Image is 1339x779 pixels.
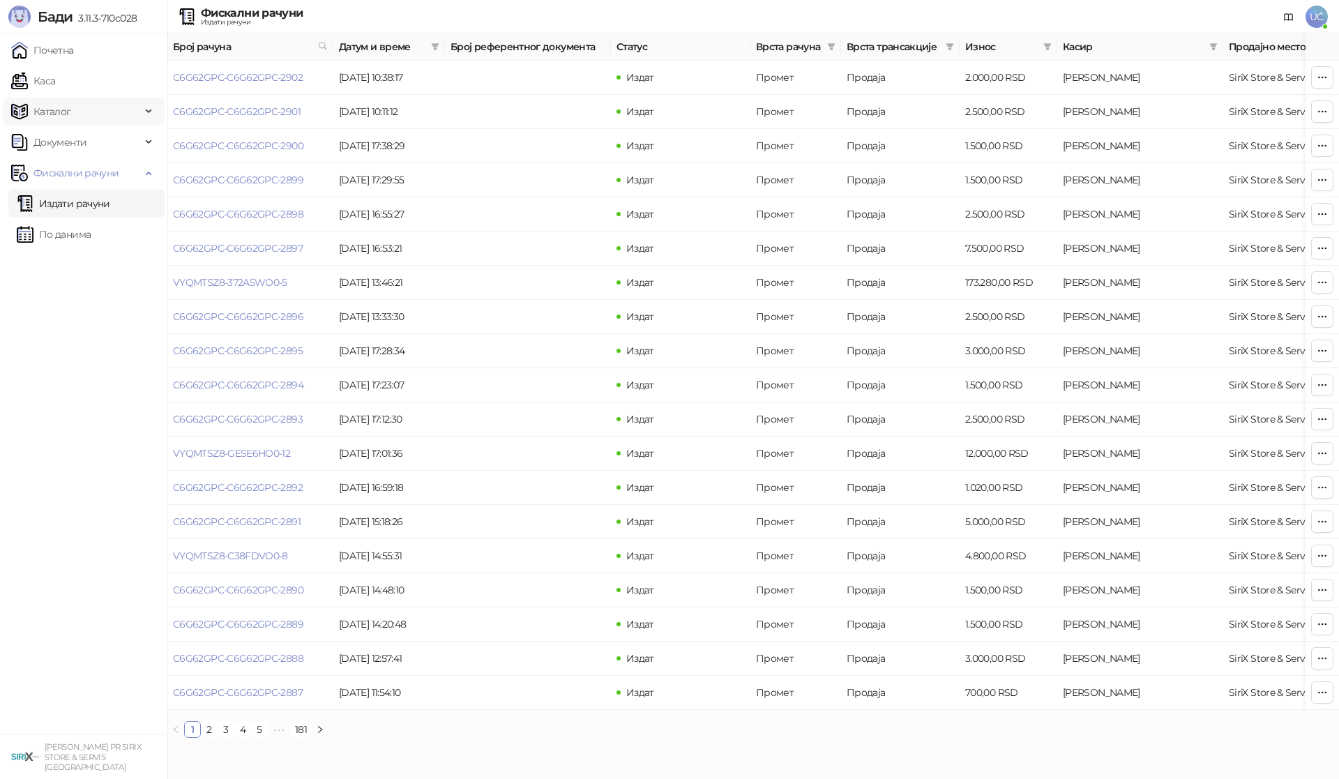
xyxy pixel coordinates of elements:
td: Продаја [841,129,960,163]
td: Uroš Ćebić [1057,334,1223,368]
td: Промет [750,676,841,710]
a: VYQMTSZ8-GESE6HO0-12 [173,447,290,460]
td: 1.500,00 RSD [960,163,1057,197]
td: Uroš Ćebić [1057,676,1223,710]
img: 64x64-companyLogo-cb9a1907-c9b0-4601-bb5e-5084e694c383.png [11,743,39,771]
td: 2.500,00 RSD [960,197,1057,232]
a: C6G62GPC-C6G62GPC-2897 [173,242,303,255]
td: VYQMTSZ8-372A5WO0-5 [167,266,333,300]
th: Врста трансакције [841,33,960,61]
td: Продаја [841,539,960,573]
td: C6G62GPC-C6G62GPC-2888 [167,642,333,676]
td: C6G62GPC-C6G62GPC-2890 [167,573,333,607]
th: Статус [611,33,750,61]
a: 2 [202,722,217,737]
span: filter [827,43,835,51]
td: [DATE] 13:46:21 [333,266,445,300]
a: VYQMTSZ8-372A5WO0-5 [173,276,287,289]
td: Uroš Ćebić [1057,197,1223,232]
td: Продаја [841,300,960,334]
a: Документација [1278,6,1300,28]
td: 2.500,00 RSD [960,402,1057,437]
span: Издат [626,550,654,562]
td: Промет [750,505,841,539]
li: 4 [234,721,251,738]
small: [PERSON_NAME] PR SIRIX STORE & SERVIS [GEOGRAPHIC_DATA] [45,742,142,772]
span: Издат [626,686,654,699]
span: filter [1041,36,1054,57]
td: Промет [750,197,841,232]
span: Издат [626,481,654,494]
td: Uroš Ćebić [1057,368,1223,402]
span: filter [943,36,957,57]
td: [DATE] 14:55:31 [333,539,445,573]
td: C6G62GPC-C6G62GPC-2891 [167,505,333,539]
span: filter [1209,43,1218,51]
td: Промет [750,402,841,437]
span: Врста трансакције [847,39,940,54]
span: Издат [626,413,654,425]
td: Uroš Ćebić [1057,129,1223,163]
td: Продаја [841,334,960,368]
td: 4.800,00 RSD [960,539,1057,573]
td: [DATE] 17:01:36 [333,437,445,471]
span: filter [946,43,954,51]
td: Промет [750,642,841,676]
td: [DATE] 14:20:48 [333,607,445,642]
button: left [167,721,184,738]
td: VYQMTSZ8-C38FDVO0-8 [167,539,333,573]
td: C6G62GPC-C6G62GPC-2889 [167,607,333,642]
span: Бади [38,8,73,25]
td: [DATE] 16:53:21 [333,232,445,266]
span: filter [431,43,439,51]
td: Продаја [841,402,960,437]
a: Издати рачуни [17,190,110,218]
span: filter [1206,36,1220,57]
span: Документи [33,128,86,156]
span: Износ [965,39,1038,54]
span: Фискални рачуни [33,159,119,187]
td: [DATE] 12:57:41 [333,642,445,676]
span: Издат [626,345,654,357]
td: Продаја [841,266,960,300]
span: Издат [626,71,654,84]
td: Uroš Ćebić [1057,232,1223,266]
td: C6G62GPC-C6G62GPC-2896 [167,300,333,334]
td: 2.000,00 RSD [960,61,1057,95]
td: Продаја [841,61,960,95]
span: ••• [268,721,290,738]
span: Каталог [33,98,71,126]
span: Издат [626,139,654,152]
td: 1.500,00 RSD [960,573,1057,607]
td: 1.500,00 RSD [960,368,1057,402]
td: Продаја [841,676,960,710]
span: Касир [1063,39,1204,54]
a: C6G62GPC-C6G62GPC-2893 [173,413,303,425]
a: C6G62GPC-C6G62GPC-2902 [173,71,303,84]
td: Промет [750,334,841,368]
td: C6G62GPC-C6G62GPC-2887 [167,676,333,710]
td: [DATE] 14:48:10 [333,573,445,607]
a: 1 [185,722,200,737]
div: Издати рачуни [201,19,303,26]
td: 12.000,00 RSD [960,437,1057,471]
td: [DATE] 16:59:18 [333,471,445,505]
span: UĆ [1306,6,1328,28]
td: Промет [750,607,841,642]
td: C6G62GPC-C6G62GPC-2898 [167,197,333,232]
a: 181 [291,722,311,737]
td: Uroš Ćebić [1057,471,1223,505]
td: 7.500,00 RSD [960,232,1057,266]
td: C6G62GPC-C6G62GPC-2901 [167,95,333,129]
a: C6G62GPC-C6G62GPC-2900 [173,139,303,152]
span: Издат [626,310,654,323]
td: [DATE] 17:28:34 [333,334,445,368]
li: 5 [251,721,268,738]
td: Промет [750,163,841,197]
td: Промет [750,61,841,95]
span: Издат [626,208,654,220]
div: Фискални рачуни [201,8,303,19]
span: 3.11.3-710c028 [73,12,137,24]
th: Број рачуна [167,33,333,61]
a: C6G62GPC-C6G62GPC-2891 [173,515,301,528]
